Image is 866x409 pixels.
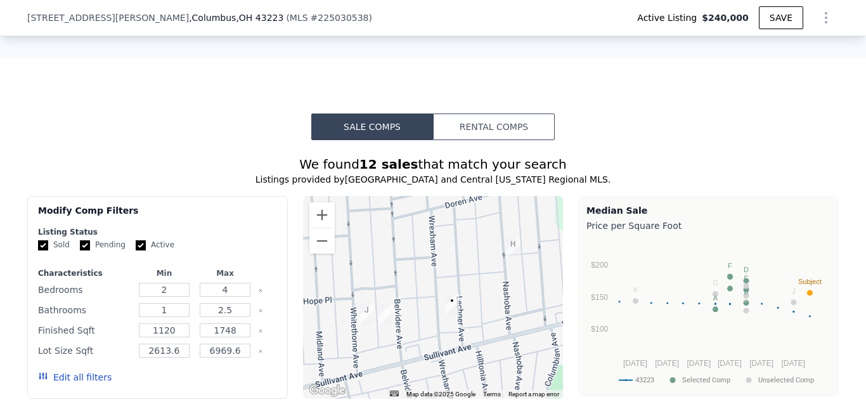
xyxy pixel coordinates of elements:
text: K [633,286,638,294]
span: # 225030538 [311,13,369,23]
text: $100 [591,325,608,334]
text: [DATE] [749,359,773,368]
span: MLS [290,13,308,23]
text: B [744,288,748,295]
div: Lot Size Sqft [38,342,131,360]
text: [DATE] [655,359,679,368]
div: Finished Sqft [38,321,131,339]
div: We found that match your search [27,155,839,173]
text: G [713,279,718,287]
button: Clear [258,288,263,293]
span: [STREET_ADDRESS][PERSON_NAME] [27,11,189,24]
a: Open this area in Google Maps (opens a new window) [306,382,348,399]
div: Listing Status [38,227,277,237]
button: Zoom in [309,202,335,228]
a: Report a map error [508,391,559,398]
div: 304 Nashoba Avenue [506,238,520,259]
div: 373 Belvidere Avenue [379,304,393,326]
div: ( ) [286,11,372,24]
text: 43223 [635,376,654,384]
strong: 12 sales [359,157,418,172]
img: Google [306,382,348,399]
div: Price per Square Foot [586,217,830,235]
button: Zoom out [309,228,335,254]
input: Active [136,240,146,250]
button: Clear [258,349,263,354]
text: [DATE] [687,359,711,368]
text: Selected Comp [682,376,730,384]
button: Sale Comps [311,114,433,140]
div: Modify Comp Filters [38,204,277,227]
div: Characteristics [38,268,131,278]
svg: A chart. [586,235,830,393]
div: Bathrooms [38,301,131,319]
button: Keyboard shortcuts [390,391,399,396]
text: Subject [798,278,822,285]
div: Max [197,268,253,278]
a: Terms [483,391,501,398]
text: $150 [591,293,608,302]
input: Pending [80,240,90,250]
text: [DATE] [718,359,742,368]
text: L [744,295,748,303]
span: , OH 43223 [236,13,283,23]
button: Show Options [813,5,839,30]
div: Listings provided by [GEOGRAPHIC_DATA] and Central [US_STATE] Regional MLS . [27,173,839,186]
div: 365 Lechner Avenue [445,294,459,316]
span: $240,000 [702,11,749,24]
span: Map data ©2025 Google [406,391,475,398]
text: $200 [591,261,608,269]
text: F [728,262,732,269]
label: Sold [38,240,70,250]
button: SAVE [759,6,803,29]
text: J [792,287,796,295]
text: A [713,294,718,302]
div: Bedrooms [38,281,131,299]
text: I [745,271,747,278]
input: Sold [38,240,48,250]
text: H [744,281,749,289]
text: [DATE] [781,359,805,368]
text: [DATE] [623,359,647,368]
span: , Columbus [189,11,283,24]
label: Pending [80,240,126,250]
text: Unselected Comp [758,376,814,384]
button: Edit all filters [38,371,112,384]
div: Median Sale [586,204,830,217]
text: D [744,266,749,273]
text: C [728,273,733,281]
span: Active Listing [637,11,702,24]
button: Clear [258,308,263,313]
div: Min [136,268,192,278]
text: E [744,275,748,282]
button: Clear [258,328,263,334]
label: Active [136,240,174,250]
button: Rental Comps [433,114,555,140]
div: 370 Whitethorne Avenue [359,304,373,325]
